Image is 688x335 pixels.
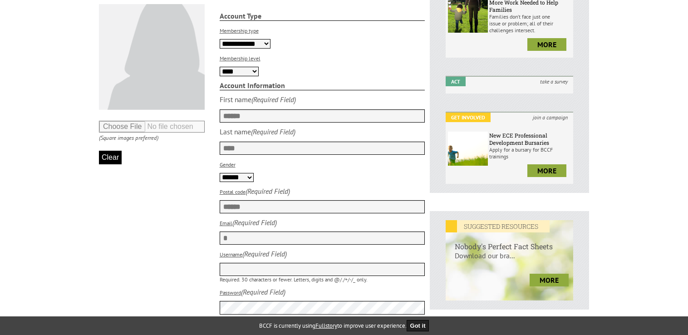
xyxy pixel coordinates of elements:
[232,218,277,227] i: (Required Field)
[530,274,569,286] a: more
[315,322,337,330] a: Fullstory
[446,232,573,251] h6: Nobody's Perfect Fact Sheets
[220,95,251,104] div: First name
[246,187,290,196] i: (Required Field)
[99,134,158,142] i: (Square images preferred)
[527,113,573,122] i: join a campaign
[99,4,205,110] img: Default User Photo
[220,81,425,90] strong: Account Information
[220,55,260,62] label: Membership level
[527,38,566,51] a: more
[220,188,246,195] label: Postal code
[99,151,122,164] button: Clear
[220,251,242,258] label: Username
[220,289,241,296] label: Password
[446,77,466,86] em: Act
[446,251,573,269] p: Download our bra...
[242,249,287,258] i: (Required Field)
[535,77,573,86] i: take a survey
[489,13,571,34] p: Families don’t face just one issue or problem; all of their challenges intersect.
[241,287,285,296] i: (Required Field)
[220,161,236,168] label: Gender
[527,164,566,177] a: more
[407,320,429,331] button: Got it
[251,95,296,104] i: (Required Field)
[220,11,425,21] strong: Account Type
[446,220,550,232] em: SUGGESTED RESOURCES
[220,220,232,227] label: Email
[220,276,425,283] p: Required. 30 characters or fewer. Letters, digits and @/./+/-/_ only.
[251,127,295,136] i: (Required Field)
[220,27,259,34] label: Membership type
[489,146,571,160] p: Apply for a bursary for BCCF trainings
[489,132,571,146] h6: New ECE Professional Development Bursaries
[446,113,491,122] em: Get Involved
[220,127,251,136] div: Last name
